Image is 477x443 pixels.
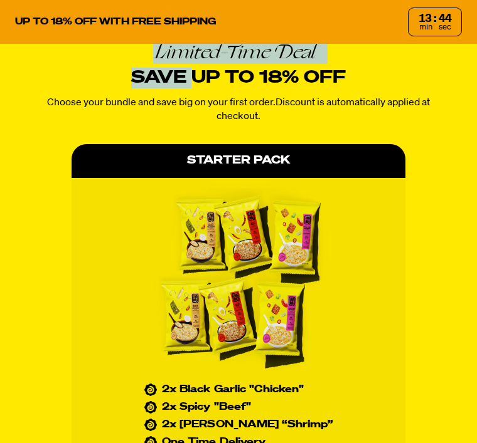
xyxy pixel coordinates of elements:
p: UP TO 18% OFF WITH FREE SHIPPING [15,16,217,28]
iframe: Marketing Popup [6,360,79,437]
li: 2x Spicy "Beef" [144,402,333,412]
div: Starter Pack [72,144,405,178]
div: : [434,13,436,24]
span: sec [439,23,451,31]
h2: Save up to 18% off [30,41,447,88]
div: 44 [439,13,451,24]
li: 2x Black Garlic "Chicken" [144,385,333,395]
div: 13 [419,13,431,24]
em: Limited-Time Deal [30,41,447,62]
li: 2x [PERSON_NAME] “Shrimp” [144,420,333,430]
span: min [419,23,432,31]
p: Choose your bundle and save big on your first order. Discount is automatically applied at checkout. [30,96,447,124]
